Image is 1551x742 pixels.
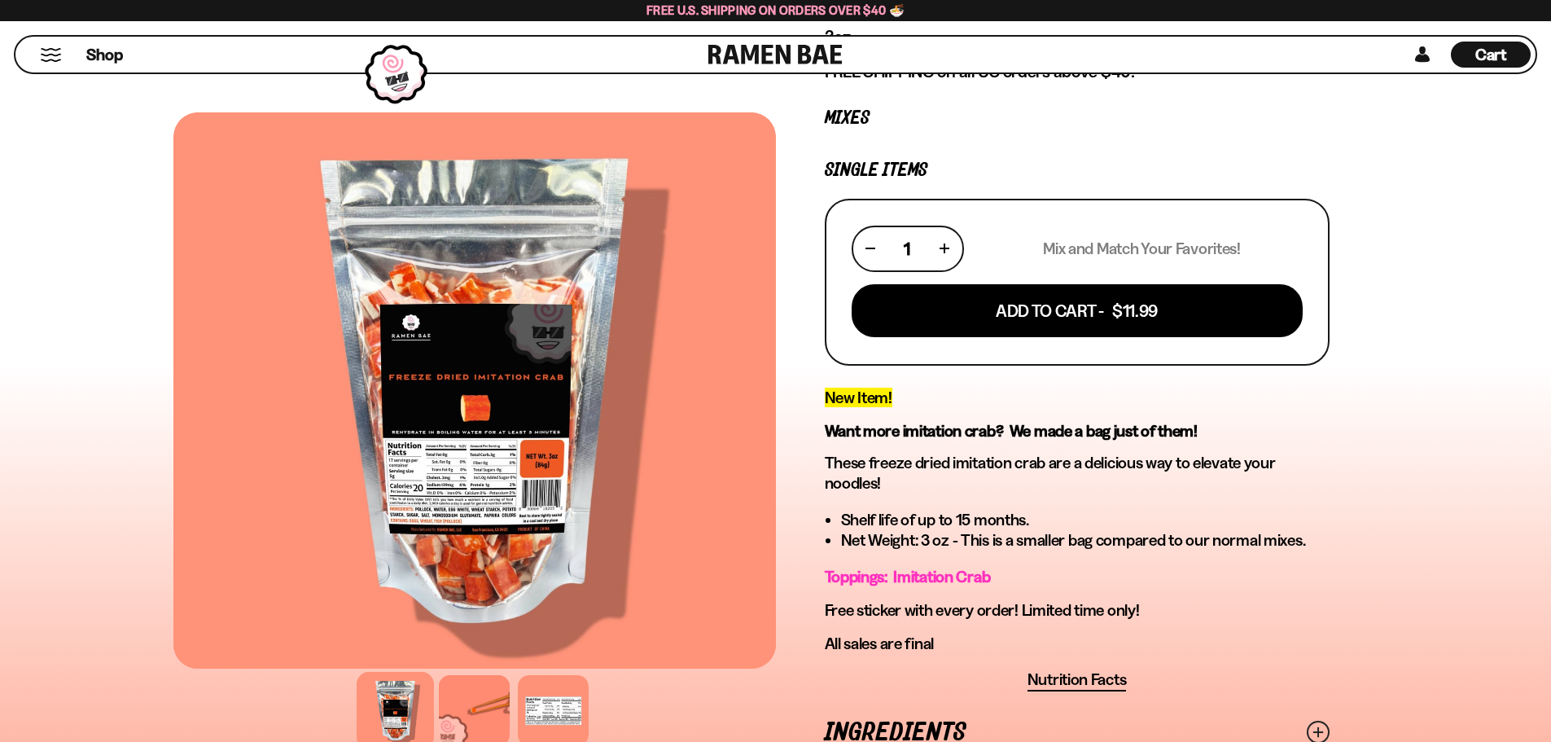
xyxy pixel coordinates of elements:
p: Single Items [825,163,1330,178]
button: Add To Cart - $11.99 [852,284,1303,337]
li: Net Weight: 3 oz - This is a smaller bag compared to our normal mixes. [841,530,1330,551]
p: All sales are final [825,634,1330,654]
span: Toppings: Imitation Crab [825,567,991,586]
span: Shop [86,44,123,66]
p: These freeze dried imitation crab are a delicious way to elevate your noodles! [825,453,1330,494]
p: Mix and Match Your Favorites! [1043,239,1241,259]
span: Cart [1475,45,1507,64]
button: Nutrition Facts [1027,670,1127,692]
button: Mobile Menu Trigger [40,48,62,62]
a: Shop [86,42,123,68]
span: New Item! [825,388,892,407]
span: Free sticker with every order! Limited time only! [825,600,1140,620]
span: Free U.S. Shipping on Orders over $40 🍜 [646,2,905,18]
span: Nutrition Facts [1027,670,1127,690]
div: Cart [1451,37,1531,72]
p: Mixes [825,111,1330,126]
span: 1 [904,239,910,259]
li: Shelf life of up to 15 months. [841,510,1330,530]
strong: Want more imitation crab? We made a bag just of them! [825,421,1198,441]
